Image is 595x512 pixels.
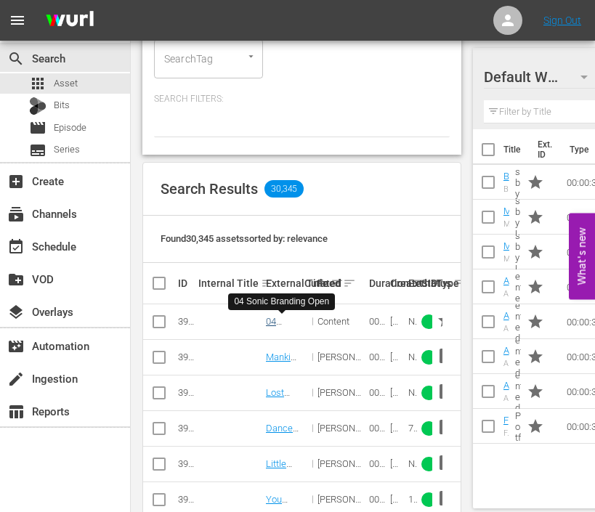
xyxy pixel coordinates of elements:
[317,387,364,431] span: [PERSON_NAME] B ANY-FORM THC 081
[244,49,258,63] button: Open
[178,316,194,327] div: 39674643
[408,423,419,477] span: 76981
[527,174,544,191] span: Promo
[390,494,404,505] div: [DATE]
[408,458,417,469] div: None
[161,180,258,198] span: Search Results
[527,243,544,261] span: Promo
[29,75,46,92] span: Asset
[369,275,385,292] div: Duration
[447,447,482,481] button: more_vert
[9,12,26,29] span: menu
[54,142,80,157] span: Series
[421,275,432,292] div: Status
[369,494,385,505] div: 00:20:07.073
[29,97,46,115] div: Bits
[447,340,482,375] button: more_vert
[456,491,473,508] span: more_vert
[437,312,454,329] span: PROMO
[503,184,511,194] div: Best of Pawn Stars [PERSON_NAME] 30
[437,275,442,292] div: Type
[503,129,529,170] th: Title
[503,219,512,229] div: Movie Favorites by Lifetime Promo 30
[437,383,454,400] span: Video
[54,98,70,113] span: Bits
[369,352,385,362] div: 00:21:41.133
[503,428,512,438] div: FAST Channel Miscellaneous 2024 Winter Portfolio Lifestyle Cross Channel [PERSON_NAME]
[54,121,86,135] span: Episode
[266,275,300,292] div: External Title
[543,15,581,26] a: Sign Out
[509,269,521,304] td: Ax Men Tree image presented by History ( New logo) 30
[343,277,356,290] span: sort
[317,316,349,327] span: Content
[390,423,404,434] div: [DATE]
[509,304,521,339] td: Ax Men Life Image presented by History ( New logo) 30
[456,384,473,402] span: more_vert
[509,165,521,200] td: Best of Pawn Stars by History Promo 30
[456,349,473,366] span: more_vert
[304,277,313,289] div: Curated
[29,119,46,137] span: Episode
[437,454,454,471] span: Video
[509,235,521,269] td: Movie Favorites by Lifetime Promo 30
[178,352,194,362] div: 39802319
[509,374,521,409] td: Ax Men S7 image presented by History ( New logo) 30
[390,316,404,327] div: [DATE]
[264,180,304,198] span: 30,345
[317,423,364,466] span: [PERSON_NAME] B ANY-FORM MLT 081
[527,383,544,400] span: Promo
[154,93,450,105] p: Search Filters:
[437,347,454,365] span: Video
[503,254,512,264] div: Movie Favorites by Lifetime Promo 30
[447,411,482,446] button: more_vert
[503,206,517,467] a: Movie Favorites by Lifetime Promo 30
[29,142,46,159] span: Series
[369,387,385,398] div: 00:05:31.860
[317,458,364,502] span: [PERSON_NAME] B ANY-FORM MLT 081
[390,275,404,292] div: Created
[390,387,404,398] div: [DATE]
[7,271,25,288] span: VOD
[35,4,105,38] img: ans4CAIJ8jUAAAAAAAAAAAAAAAAAAAAAAAAgQb4GAAAAAAAAAAAAAAAAAAAAAAAAJMjXAAAAAAAAAAAAAAAAAAAAAAAAgAT5G...
[7,173,25,190] span: Create
[178,423,194,434] div: 39802322
[178,494,194,505] div: 39802324
[503,359,512,368] div: Ax Men S6 image presented by History ( New logo) 30
[178,277,194,289] div: ID
[509,339,521,374] td: Ax Men S6 image presented by History ( New logo) 30
[447,375,482,410] button: more_vert
[456,313,473,330] span: more_vert
[369,423,385,434] div: 00:41:31.723
[456,455,473,473] span: more_vert
[7,403,25,420] span: Reports
[369,458,385,469] div: 00:04:53.093
[527,348,544,365] span: Promo
[317,275,365,292] div: Feed
[503,289,512,298] div: Ax Men Tree image presented by History ( New logo) 30
[369,316,385,327] div: 00:00:05.034
[390,458,404,469] div: [DATE]
[317,352,364,395] span: [PERSON_NAME] B ANY-FORM THC 081
[509,200,521,235] td: Movie Favorites by Lifetime Promo 30
[54,76,78,91] span: Asset
[447,304,482,339] button: more_vert
[456,420,473,437] span: more_vert
[178,458,194,469] div: 39802323
[7,206,25,223] span: Channels
[527,313,544,330] span: Promo
[408,387,417,398] div: None
[503,324,512,333] div: Ax Men Life Image presented by History ( New logo) 30
[503,240,517,502] a: Movie Favorites by Lifetime Promo 30
[178,387,194,398] div: 39802320
[527,418,544,435] span: Promo
[527,278,544,296] span: Promo
[198,275,262,292] div: Internal Title
[266,387,299,496] a: Lost Gold of World War II: The Team Finds A Mountain of Truth
[7,238,25,256] span: Schedule
[390,352,404,362] div: [DATE]
[266,423,299,477] a: Dance Moms: Wildly Inappropriate
[503,171,515,432] a: Best of Pawn Stars [PERSON_NAME] 30
[408,277,417,289] div: Ext. ID
[437,418,454,436] span: Video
